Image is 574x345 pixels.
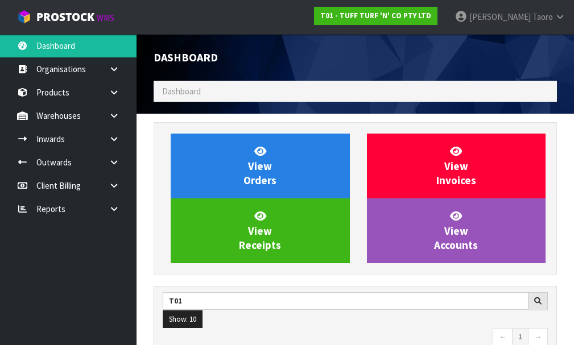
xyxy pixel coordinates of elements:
[171,134,350,198] a: ViewOrders
[320,11,431,20] strong: T01 - TUFF TURF 'N' CO PTY LTD
[154,50,218,64] span: Dashboard
[434,209,478,252] span: View Accounts
[239,209,281,252] span: View Receipts
[532,11,553,22] span: Taoro
[367,134,546,198] a: ViewInvoices
[469,11,531,22] span: [PERSON_NAME]
[36,10,94,24] span: ProStock
[243,144,276,187] span: View Orders
[163,292,528,310] input: Search clients
[436,144,476,187] span: View Invoices
[171,198,350,263] a: ViewReceipts
[163,310,203,329] button: Show: 10
[367,198,546,263] a: ViewAccounts
[97,13,114,23] small: WMS
[162,86,201,97] span: Dashboard
[17,10,31,24] img: cube-alt.png
[314,7,437,25] a: T01 - TUFF TURF 'N' CO PTY LTD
